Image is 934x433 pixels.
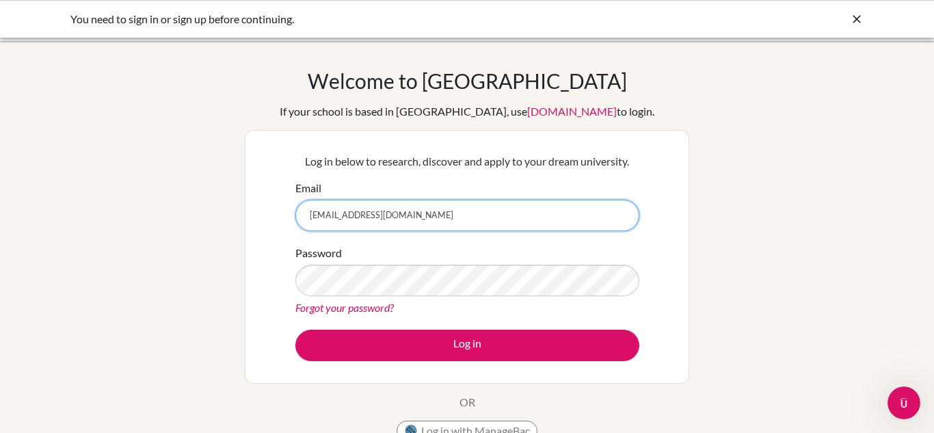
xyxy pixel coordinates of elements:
[295,301,394,314] a: Forgot your password?
[295,153,639,170] p: Log in below to research, discover and apply to your dream university.
[527,105,617,118] a: [DOMAIN_NAME]
[295,180,321,196] label: Email
[280,103,654,120] div: If your school is based in [GEOGRAPHIC_DATA], use to login.
[295,245,342,261] label: Password
[459,394,475,410] p: OR
[888,386,920,419] iframe: Intercom live chat
[308,68,627,93] h1: Welcome to [GEOGRAPHIC_DATA]
[70,11,658,27] div: You need to sign in or sign up before continuing.
[295,330,639,361] button: Log in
